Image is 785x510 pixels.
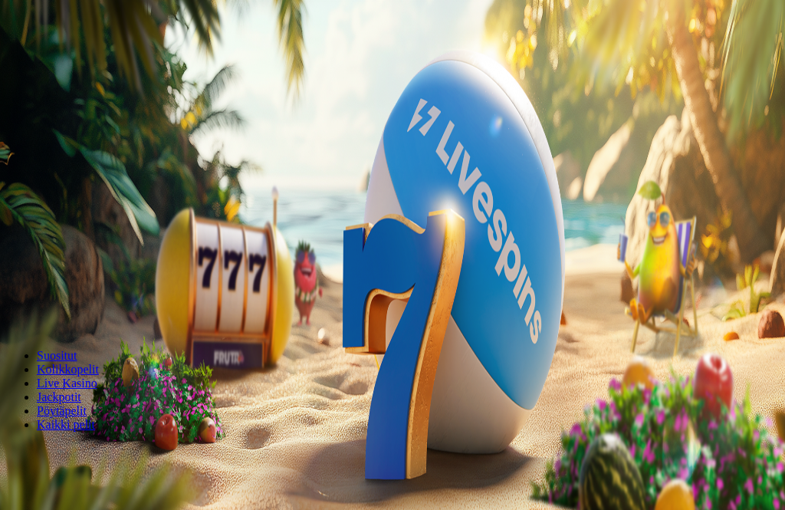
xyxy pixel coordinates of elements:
[37,363,99,376] a: Kolikkopelit
[37,377,97,390] a: Live Kasino
[37,404,87,417] span: Pöytäpelit
[37,418,95,431] span: Kaikki pelit
[37,390,81,403] span: Jackpotit
[6,323,779,432] nav: Lobby
[37,349,77,362] a: Suositut
[6,323,779,460] header: Lobby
